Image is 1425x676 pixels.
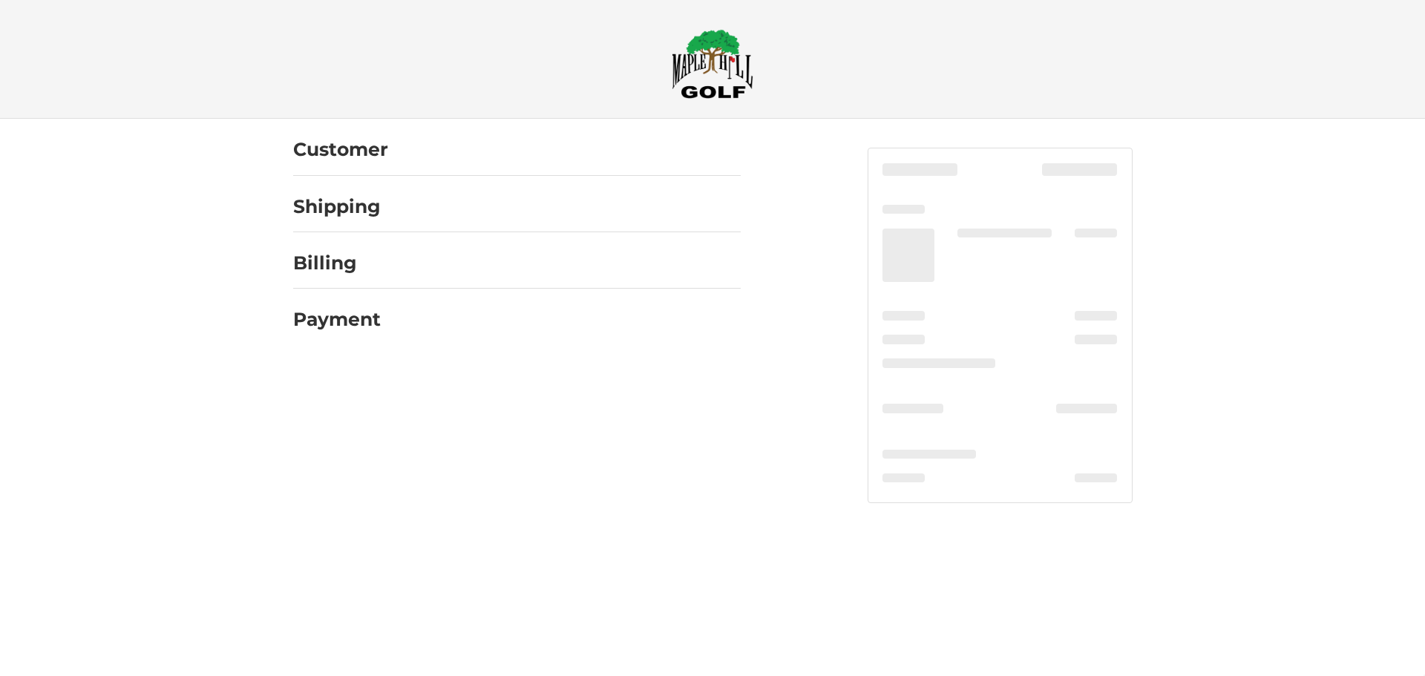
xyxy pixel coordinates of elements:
iframe: Gorgias live chat messenger [15,612,177,661]
img: Maple Hill Golf [672,29,753,99]
h2: Billing [293,252,380,275]
h2: Customer [293,138,388,161]
h2: Payment [293,308,381,331]
h2: Shipping [293,195,381,218]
